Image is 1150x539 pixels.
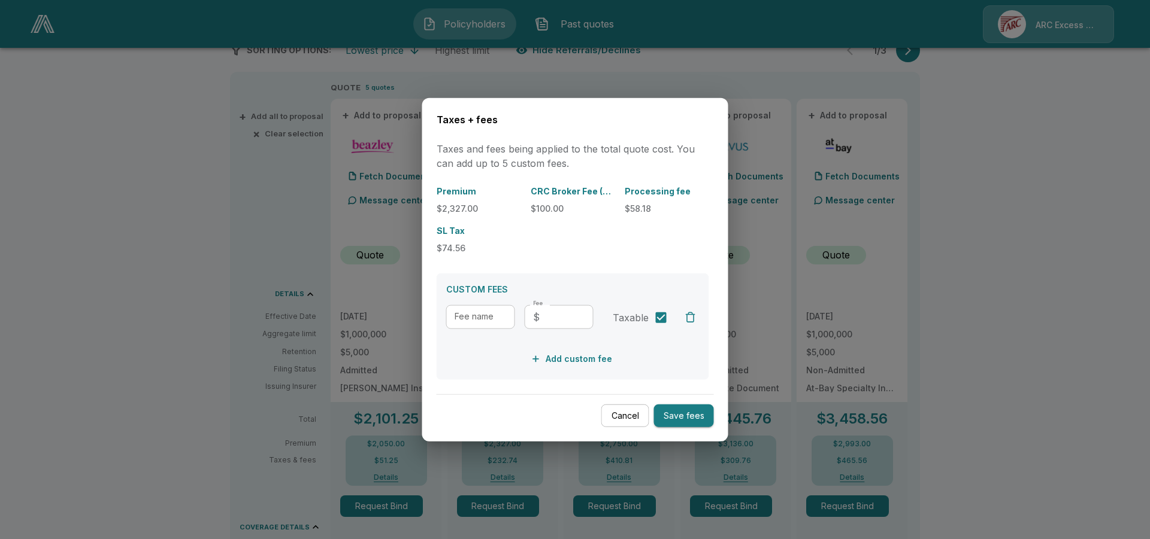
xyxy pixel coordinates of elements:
[533,300,543,307] label: Fee
[654,404,714,427] button: Save fees
[533,310,540,324] p: $
[437,142,714,170] p: Taxes and fees being applied to the total quote cost. You can add up to 5 custom fees.
[437,202,521,215] p: $2,327.00
[613,310,649,325] span: Taxable
[529,348,617,370] button: Add custom fee
[437,224,521,237] p: SL Tax
[531,202,615,215] p: $100.00
[531,185,615,197] p: CRC Broker Fee (Surplus Lines)
[437,242,521,254] p: $74.56
[446,283,700,296] p: CUSTOM FEES
[625,185,709,197] p: Processing fee
[437,112,714,127] h6: Taxes + fees
[437,185,521,197] p: Premium
[601,404,649,427] button: Cancel
[625,202,709,215] p: $58.18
